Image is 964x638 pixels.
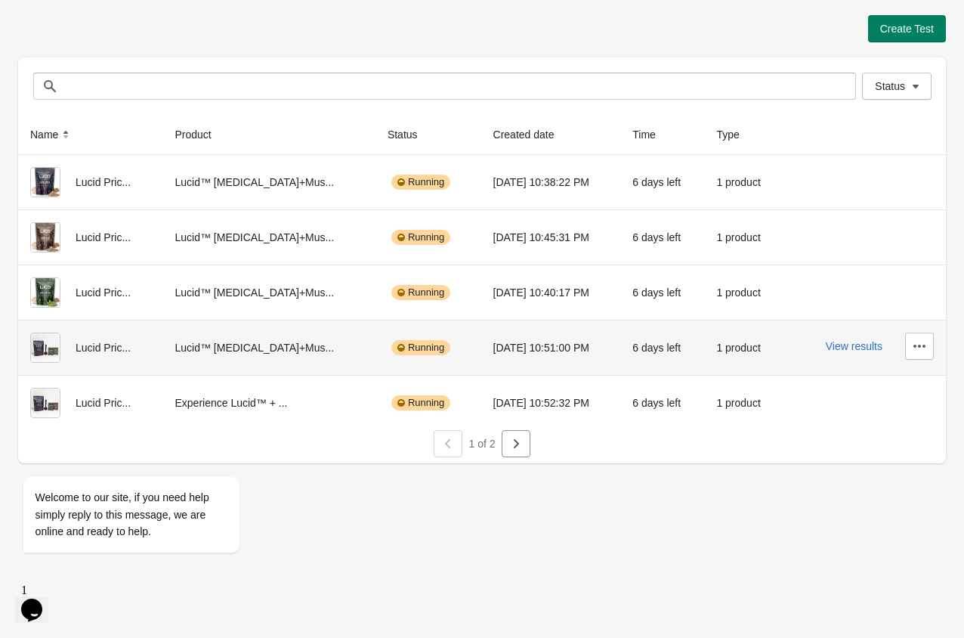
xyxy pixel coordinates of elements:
[391,175,450,190] div: Running
[826,340,882,352] button: View results
[168,121,232,148] button: Product
[493,222,609,252] div: [DATE] 10:45:31 PM
[493,388,609,418] div: [DATE] 10:52:32 PM
[493,167,609,197] div: [DATE] 10:38:22 PM
[391,230,450,245] div: Running
[716,222,771,252] div: 1 product
[632,222,692,252] div: 6 days left
[391,340,450,355] div: Running
[632,167,692,197] div: 6 days left
[175,333,363,363] div: Lucid™ [MEDICAL_DATA]+Mus...
[30,333,150,363] div: Lucid Pric...
[716,277,771,308] div: 1 product
[30,277,150,308] div: Lucid Pric...
[15,578,63,623] iframe: chat widget
[175,167,363,197] div: Lucid™ [MEDICAL_DATA]+Mus...
[868,15,946,42] button: Create Test
[30,222,150,252] div: Lucid Pric...
[391,395,450,410] div: Running
[493,333,609,363] div: [DATE] 10:51:00 PM
[391,285,450,300] div: Running
[626,121,677,148] button: Time
[875,80,905,92] span: Status
[632,277,692,308] div: 6 days left
[710,121,760,148] button: Type
[468,438,495,450] span: 1 of 2
[30,167,150,197] div: Lucid Pric...
[632,388,692,418] div: 6 days left
[382,121,439,148] button: Status
[716,388,771,418] div: 1 product
[24,121,79,148] button: Name
[175,222,363,252] div: Lucid™ [MEDICAL_DATA]+Mus...
[716,333,771,363] div: 1 product
[487,121,576,148] button: Created date
[15,340,287,570] iframe: chat widget
[632,333,692,363] div: 6 days left
[862,73,932,100] button: Status
[493,277,609,308] div: [DATE] 10:40:17 PM
[880,23,934,35] span: Create Test
[175,277,363,308] div: Lucid™ [MEDICAL_DATA]+Mus...
[716,167,771,197] div: 1 product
